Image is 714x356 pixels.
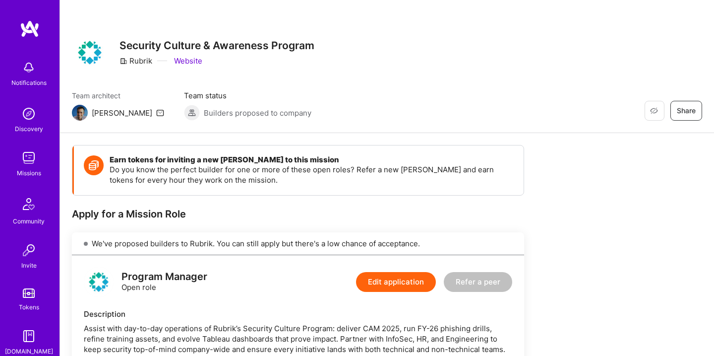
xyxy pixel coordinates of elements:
span: Share [677,106,696,116]
img: guide book [19,326,39,346]
img: bell [19,58,39,77]
div: Open role [121,272,207,292]
img: Company Logo [72,35,108,71]
div: Program Manager [121,272,207,282]
div: We've proposed builders to Rubrik. You can still apply but there's a low chance of acceptance. [72,232,524,255]
img: Invite [19,240,39,260]
h3: Security Culture & Awareness Program [119,39,314,52]
div: Notifications [11,77,47,88]
span: Team architect [72,90,164,101]
img: logo [20,20,40,38]
button: Refer a peer [444,272,512,292]
i: icon CompanyGray [119,57,127,65]
button: Edit application [356,272,436,292]
img: tokens [23,288,35,298]
div: Description [84,309,512,319]
h4: Earn tokens for inviting a new [PERSON_NAME] to this mission [110,155,514,164]
img: Builders proposed to company [184,105,200,121]
img: Community [17,192,41,216]
div: Community [13,216,45,226]
div: Missions [17,168,41,178]
div: Tokens [19,302,39,312]
img: discovery [19,104,39,124]
div: Apply for a Mission Role [72,208,524,220]
div: [PERSON_NAME] [92,108,152,118]
i: icon Mail [156,109,164,117]
div: Invite [21,260,37,271]
div: Rubrik [119,56,152,66]
span: Builders proposed to company [204,108,311,118]
p: Do you know the perfect builder for one or more of these open roles? Refer a new [PERSON_NAME] an... [110,164,514,185]
div: Assist with day-to-day operations of Rubrik’s Security Culture Program: deliver CAM 2025, run FY-... [84,323,512,355]
i: icon EyeClosed [650,107,658,115]
img: Token icon [84,155,104,175]
a: Website [172,56,202,66]
button: Share [670,101,702,121]
img: teamwork [19,148,39,168]
img: Team Architect [72,105,88,121]
div: Discovery [15,124,43,134]
img: logo [84,267,114,297]
span: Team status [184,90,311,101]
